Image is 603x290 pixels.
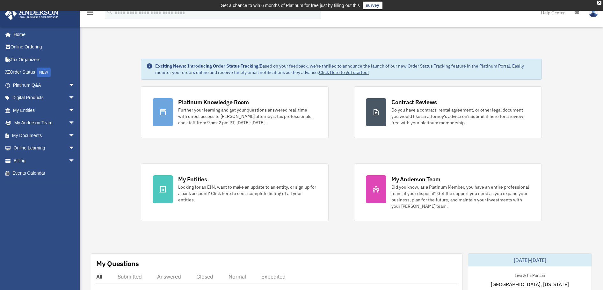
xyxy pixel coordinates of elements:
[157,273,181,280] div: Answered
[86,9,94,17] i: menu
[178,98,249,106] div: Platinum Knowledge Room
[155,63,536,76] div: Based on your feedback, we're thrilled to announce the launch of our new Order Status Tracking fe...
[597,1,601,5] div: close
[96,259,139,268] div: My Questions
[4,41,84,54] a: Online Ordering
[391,175,440,183] div: My Anderson Team
[4,104,84,117] a: My Entitiesarrow_drop_down
[155,63,260,69] strong: Exciting News: Introducing Order Status Tracking!
[589,8,598,17] img: User Pic
[4,154,84,167] a: Billingarrow_drop_down
[86,11,94,17] a: menu
[4,91,84,104] a: Digital Productsarrow_drop_down
[363,2,382,9] a: survey
[69,117,81,130] span: arrow_drop_down
[510,272,550,278] div: Live & In-Person
[354,86,542,138] a: Contract Reviews Do you have a contract, rental agreement, or other legal document you would like...
[4,142,84,155] a: Online Learningarrow_drop_down
[221,2,360,9] div: Get a chance to win 6 months of Platinum for free just by filling out this
[4,66,84,79] a: Order StatusNEW
[391,107,530,126] div: Do you have a contract, rental agreement, or other legal document you would like an attorney's ad...
[118,273,142,280] div: Submitted
[141,163,329,221] a: My Entities Looking for an EIN, want to make an update to an entity, or sign up for a bank accoun...
[261,273,286,280] div: Expedited
[391,98,437,106] div: Contract Reviews
[37,68,51,77] div: NEW
[178,175,207,183] div: My Entities
[354,163,542,221] a: My Anderson Team Did you know, as a Platinum Member, you have an entire professional team at your...
[3,8,61,20] img: Anderson Advisors Platinum Portal
[69,142,81,155] span: arrow_drop_down
[4,28,81,41] a: Home
[96,273,102,280] div: All
[229,273,246,280] div: Normal
[69,91,81,105] span: arrow_drop_down
[178,107,317,126] div: Further your learning and get your questions answered real-time with direct access to [PERSON_NAM...
[69,79,81,92] span: arrow_drop_down
[468,254,592,266] div: [DATE]-[DATE]
[4,117,84,129] a: My Anderson Teamarrow_drop_down
[69,154,81,167] span: arrow_drop_down
[4,129,84,142] a: My Documentsarrow_drop_down
[319,69,369,75] a: Click Here to get started!
[4,53,84,66] a: Tax Organizers
[4,79,84,91] a: Platinum Q&Aarrow_drop_down
[4,167,84,180] a: Events Calendar
[391,184,530,209] div: Did you know, as a Platinum Member, you have an entire professional team at your disposal? Get th...
[178,184,317,203] div: Looking for an EIN, want to make an update to an entity, or sign up for a bank account? Click her...
[196,273,213,280] div: Closed
[491,280,569,288] span: [GEOGRAPHIC_DATA], [US_STATE]
[106,9,113,16] i: search
[69,104,81,117] span: arrow_drop_down
[69,129,81,142] span: arrow_drop_down
[141,86,329,138] a: Platinum Knowledge Room Further your learning and get your questions answered real-time with dire...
